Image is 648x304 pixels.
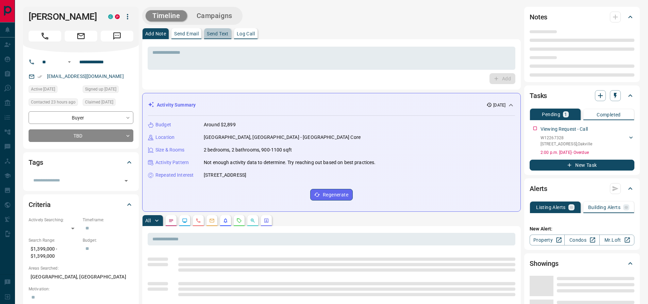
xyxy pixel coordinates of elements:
div: Tags [29,154,133,171]
p: 1 [564,112,567,117]
p: Building Alerts [588,205,620,210]
p: Actively Searching: [29,217,79,223]
div: W12267328[STREET_ADDRESS],Oakville [541,133,634,148]
svg: Opportunities [250,218,255,223]
div: Criteria [29,196,133,213]
svg: Calls [196,218,201,223]
span: Contacted 23 hours ago [31,99,76,106]
button: Open [121,176,131,186]
div: condos.ca [108,14,113,19]
p: W12267328 [541,135,592,141]
div: Notes [530,9,634,25]
span: Active [DATE] [31,86,55,93]
a: Condos [564,235,599,245]
svg: Listing Alerts [223,218,228,223]
div: Alerts [530,180,634,197]
p: [GEOGRAPHIC_DATA], [GEOGRAPHIC_DATA] - [GEOGRAPHIC_DATA] Core [204,134,361,141]
p: New Alert: [530,225,634,233]
a: Mr.Loft [599,235,634,245]
p: [GEOGRAPHIC_DATA], [GEOGRAPHIC_DATA] [29,271,133,283]
div: Thu Aug 14 2025 [29,98,79,108]
svg: Requests [236,218,242,223]
span: Message [101,31,133,42]
p: 2 bedrooms, 2 bathrooms, 900-1100 sqft [204,146,292,154]
div: Mon Aug 23 2021 [83,85,133,95]
h2: Showings [530,258,559,269]
div: Sat Aug 09 2025 [29,85,79,95]
p: [DATE] [493,102,505,108]
h2: Alerts [530,183,547,194]
p: Budget [155,121,171,128]
p: Size & Rooms [155,146,185,154]
span: Claimed [DATE] [85,99,113,106]
p: Send Email [174,31,199,36]
p: Around $2,899 [204,121,236,128]
svg: Agent Actions [264,218,269,223]
h1: [PERSON_NAME] [29,11,98,22]
p: Location [155,134,175,141]
button: Campaigns [190,10,239,21]
span: Signed up [DATE] [85,86,116,93]
button: New Task [530,160,634,171]
p: Viewing Request - Call [541,126,588,133]
a: Property [530,235,565,245]
p: $1,399,000 - $1,399,000 [29,243,79,262]
h2: Notes [530,12,547,22]
a: [EMAIL_ADDRESS][DOMAIN_NAME] [47,74,124,79]
button: Open [65,58,73,66]
p: Repeated Interest [155,172,194,179]
div: Showings [530,255,634,272]
div: TBD [29,129,133,142]
p: Not enough activity data to determine. Try reaching out based on best practices. [204,159,376,166]
span: Email [65,31,97,42]
svg: Email Verified [37,74,42,79]
p: Activity Summary [157,101,196,109]
p: [STREET_ADDRESS] , Oakville [541,141,592,147]
p: Activity Pattern [155,159,189,166]
p: Pending [542,112,560,117]
h2: Tags [29,157,43,168]
p: Add Note [145,31,166,36]
p: Search Range: [29,237,79,243]
h2: Criteria [29,199,51,210]
svg: Lead Browsing Activity [182,218,187,223]
p: Budget: [83,237,133,243]
p: Send Text [207,31,229,36]
span: Call [29,31,61,42]
p: Listing Alerts [536,205,566,210]
div: Activity Summary[DATE] [148,99,515,111]
p: Motivation: [29,286,133,292]
button: Regenerate [310,189,353,201]
p: [STREET_ADDRESS] [204,172,246,179]
div: Mon Aug 11 2025 [83,98,133,108]
svg: Emails [209,218,215,223]
svg: Notes [168,218,174,223]
p: Areas Searched: [29,265,133,271]
button: Timeline [146,10,187,21]
p: Completed [597,112,621,117]
div: property.ca [115,14,120,19]
p: All [145,218,151,223]
h2: Tasks [530,90,547,101]
p: Timeframe: [83,217,133,223]
div: Tasks [530,87,634,104]
p: 2:00 p.m. [DATE] - Overdue [541,149,634,156]
div: Buyer [29,111,133,124]
p: Log Call [237,31,255,36]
